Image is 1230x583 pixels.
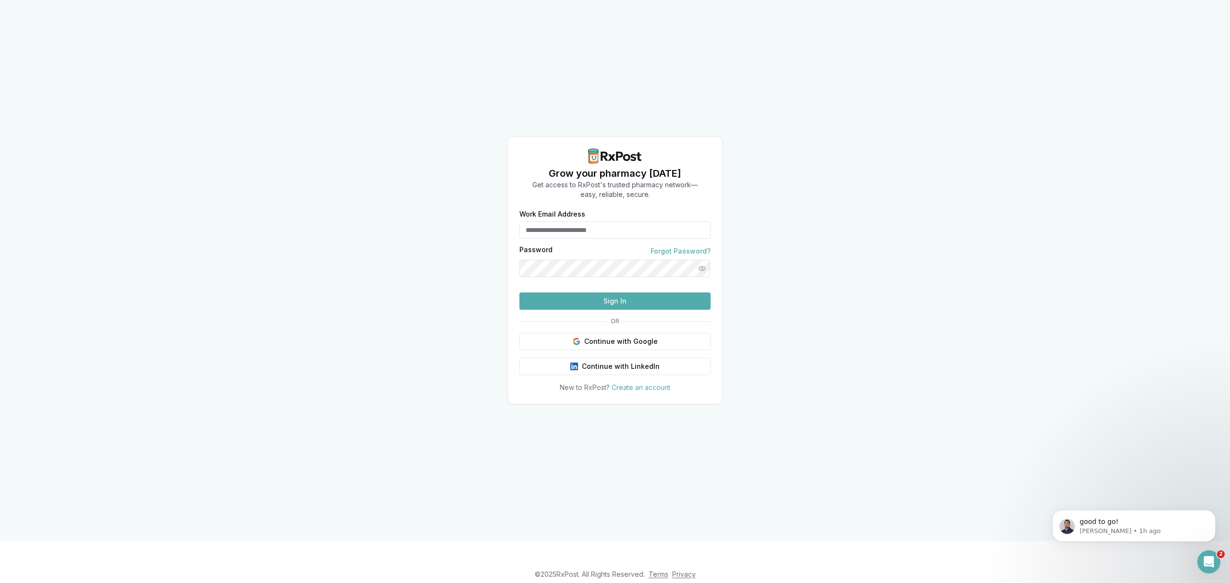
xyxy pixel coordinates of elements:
[607,317,623,325] span: OR
[519,358,711,375] button: Continue with LinkedIn
[1197,550,1220,573] iframe: Intercom live chat
[612,383,670,391] a: Create an account
[584,148,646,164] img: RxPost Logo
[519,246,553,256] label: Password
[519,333,711,350] button: Continue with Google
[532,167,698,180] h1: Grow your pharmacy [DATE]
[651,246,711,256] a: Forgot Password?
[519,292,711,310] button: Sign In
[693,260,711,277] button: Show password
[570,363,578,370] img: LinkedIn
[1217,550,1225,558] span: 2
[519,211,711,218] label: Work Email Address
[649,570,668,578] a: Terms
[560,383,610,391] span: New to RxPost?
[1038,490,1230,557] iframe: Intercom notifications message
[672,570,696,578] a: Privacy
[573,338,580,345] img: Google
[532,180,698,199] p: Get access to RxPost's trusted pharmacy network— easy, reliable, secure.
